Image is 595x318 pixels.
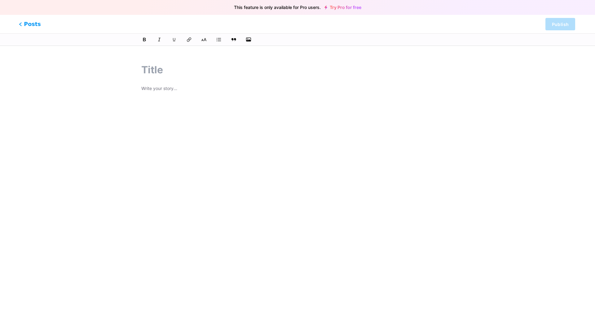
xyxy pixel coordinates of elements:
span: Posts [19,20,41,28]
a: Try Pro for free [324,5,361,10]
button: Publish [545,18,575,30]
span: Publish [552,22,569,27]
span: This feature is only available for Pro users. [234,3,321,12]
input: Title [141,62,454,77]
